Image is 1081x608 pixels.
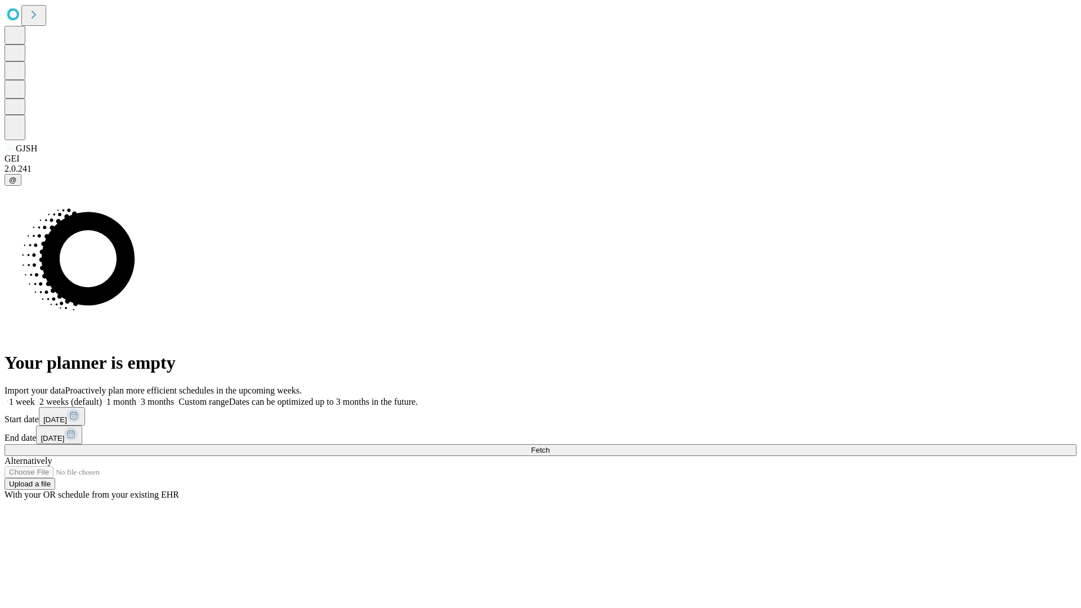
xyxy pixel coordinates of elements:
span: [DATE] [43,415,67,424]
span: 3 months [141,397,174,406]
span: Alternatively [5,456,52,466]
button: Fetch [5,444,1076,456]
span: 1 month [106,397,136,406]
button: Upload a file [5,478,55,490]
span: Import your data [5,386,65,395]
h1: Your planner is empty [5,352,1076,373]
div: GEI [5,154,1076,164]
div: Start date [5,407,1076,426]
button: @ [5,174,21,186]
span: Dates can be optimized up to 3 months in the future. [229,397,418,406]
span: 2 weeks (default) [39,397,102,406]
span: Custom range [178,397,229,406]
span: 1 week [9,397,35,406]
div: 2.0.241 [5,164,1076,174]
span: GJSH [16,144,37,153]
span: With your OR schedule from your existing EHR [5,490,179,499]
span: [DATE] [41,434,64,442]
div: End date [5,426,1076,444]
button: [DATE] [36,426,82,444]
span: Fetch [531,446,550,454]
button: [DATE] [39,407,85,426]
span: @ [9,176,17,184]
span: Proactively plan more efficient schedules in the upcoming weeks. [65,386,302,395]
